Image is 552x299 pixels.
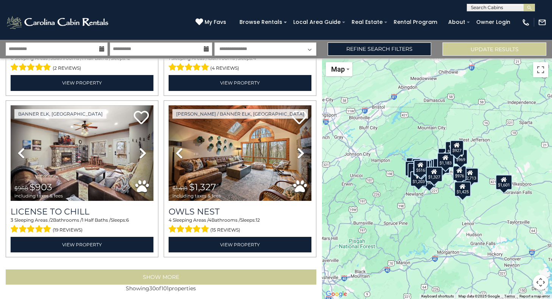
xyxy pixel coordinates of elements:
img: thumbnail_163486174.jpeg [169,105,311,201]
button: Change map style [326,62,352,76]
span: 12 [256,217,260,223]
span: Map data ©2025 Google [458,294,500,298]
span: (2 reviews) [53,63,81,73]
div: $825 [445,141,459,157]
span: 6 [126,217,129,223]
span: (19 reviews) [53,225,83,235]
div: $2,713 [462,168,479,183]
span: 2 [50,217,53,223]
div: $1,076 [414,160,430,175]
span: including taxes & fees [172,193,221,198]
img: mail-regular-white.png [538,18,546,27]
div: $516 [414,160,428,175]
a: Refine Search Filters [328,42,432,56]
div: $1,799 [406,158,423,173]
a: License to Chill [11,207,153,217]
div: $1,327 [426,166,443,182]
span: 4 [169,217,172,223]
a: View Property [11,237,153,252]
p: Showing of properties [6,285,316,292]
button: Map camera controls [533,275,548,290]
span: (4 reviews) [210,63,239,73]
span: My Favs [205,18,226,26]
div: $1,352 [412,158,428,173]
span: 4 [208,217,211,223]
a: Add to favorites [134,110,149,126]
div: $1,579 [420,159,436,174]
div: Sleeping Areas / Bathrooms / Sleeps: [11,217,153,235]
span: including taxes & fees [14,193,63,198]
div: Sleeping Areas / Bathrooms / Sleeps: [11,55,153,73]
img: thumbnail_163969558.jpeg [11,105,153,201]
button: Show More [6,269,316,285]
a: Rental Program [390,16,441,28]
a: View Property [169,237,311,252]
a: View Property [11,75,153,91]
div: $755 [405,161,419,176]
div: $1,072 [433,158,450,173]
span: $903 [30,182,52,193]
button: Update Results [443,42,546,56]
img: Google [324,289,349,299]
span: 101 [161,285,169,292]
span: $1,418 [172,185,188,192]
a: Real Estate [348,16,386,28]
div: $976 [453,165,466,180]
a: Owls Nest [169,207,311,217]
span: Map [331,65,345,73]
div: $1,203 [410,171,427,186]
a: Owner Login [472,16,514,28]
a: [PERSON_NAME] / Banner Elk, [GEOGRAPHIC_DATA] [172,109,308,119]
button: Keyboard shortcuts [421,294,454,299]
span: $1,327 [189,182,216,193]
a: Open this area in Google Maps (opens a new window) [324,289,349,299]
span: 30 [149,285,156,292]
div: $903 [422,172,436,187]
span: (15 reviews) [210,225,240,235]
a: Banner Elk, [GEOGRAPHIC_DATA] [14,109,106,119]
a: About [444,16,469,28]
div: $1,638 [408,163,424,178]
a: Browse Rentals [236,16,286,28]
a: My Favs [195,18,228,27]
div: Sleeping Areas / Bathrooms / Sleeps: [169,217,311,235]
img: White-1-2.png [6,15,111,30]
div: $969 [454,149,468,164]
div: $1,183 [437,153,454,168]
div: $1,601 [496,174,513,189]
div: Sleeping Areas / Bathrooms / Sleeps: [169,55,311,73]
a: Terms [504,294,515,298]
div: $927 [450,140,464,155]
a: Report a map error [519,294,550,298]
span: 1 Half Baths / [82,217,111,223]
span: 3 [11,217,13,223]
a: Local Area Guide [289,16,344,28]
button: Toggle fullscreen view [533,62,548,77]
div: $1,425 [455,181,471,196]
img: phone-regular-white.png [522,18,530,27]
a: View Property [169,75,311,91]
span: $968 [14,185,28,192]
